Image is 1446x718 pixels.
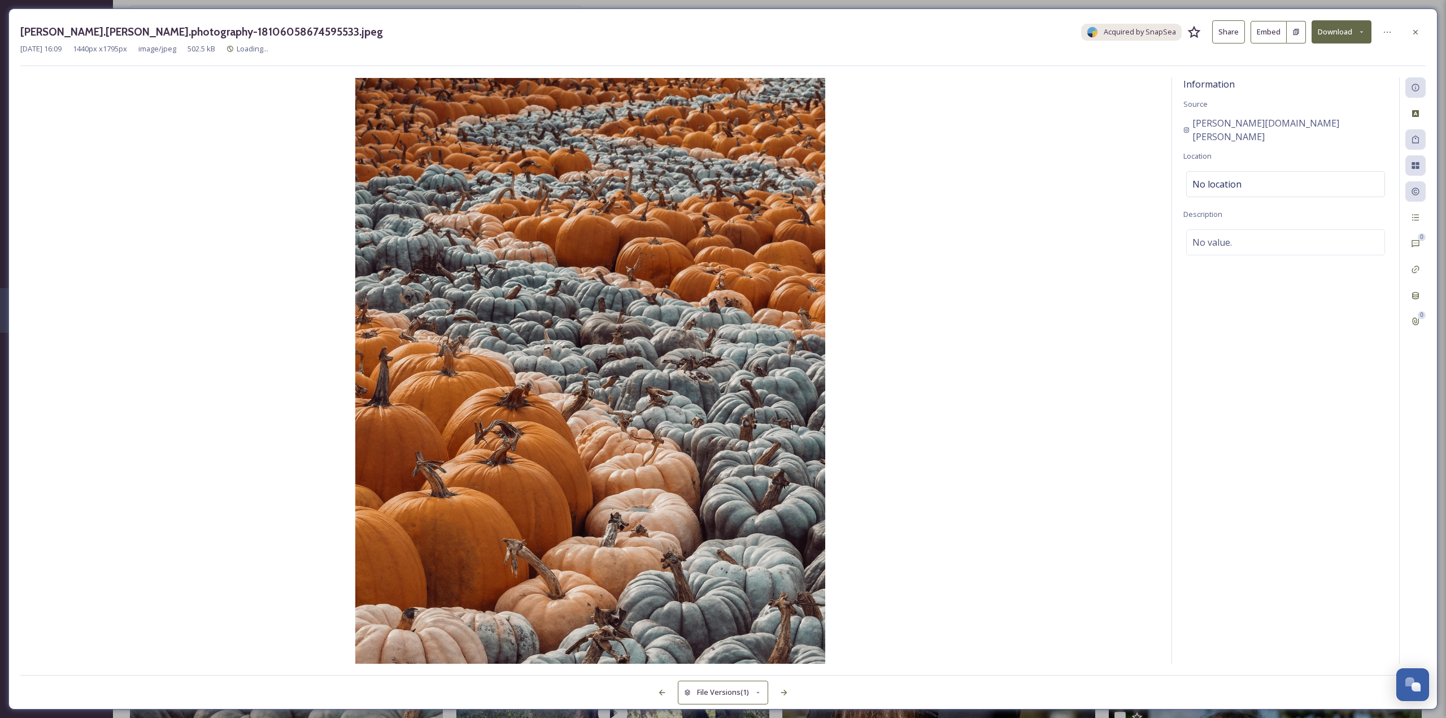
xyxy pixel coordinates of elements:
span: Loading... [237,43,268,54]
span: No value. [1192,236,1232,249]
button: Download [1312,20,1371,43]
img: rory.mcleod.photography-18106058674595533.jpeg [20,78,1160,664]
h3: [PERSON_NAME].[PERSON_NAME].photography-18106058674595533.jpeg [20,24,383,40]
button: Share [1212,20,1245,43]
span: 502.5 kB [188,43,215,54]
span: Description [1183,209,1222,219]
div: 0 [1418,233,1426,241]
span: [PERSON_NAME][DOMAIN_NAME][PERSON_NAME] [1192,116,1388,143]
span: Information [1183,78,1235,90]
span: 1440 px x 1795 px [73,43,127,54]
span: No location [1192,177,1242,191]
span: [DATE] 16:09 [20,43,62,54]
div: 0 [1418,311,1426,319]
img: snapsea-logo.png [1087,27,1098,38]
button: Embed [1251,21,1287,43]
span: Acquired by SnapSea [1104,27,1176,37]
a: [PERSON_NAME][DOMAIN_NAME][PERSON_NAME] [1183,116,1388,143]
button: Open Chat [1396,668,1429,701]
span: image/jpeg [138,43,176,54]
span: Location [1183,151,1212,161]
button: File Versions(1) [678,681,768,704]
span: Source [1183,99,1208,109]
